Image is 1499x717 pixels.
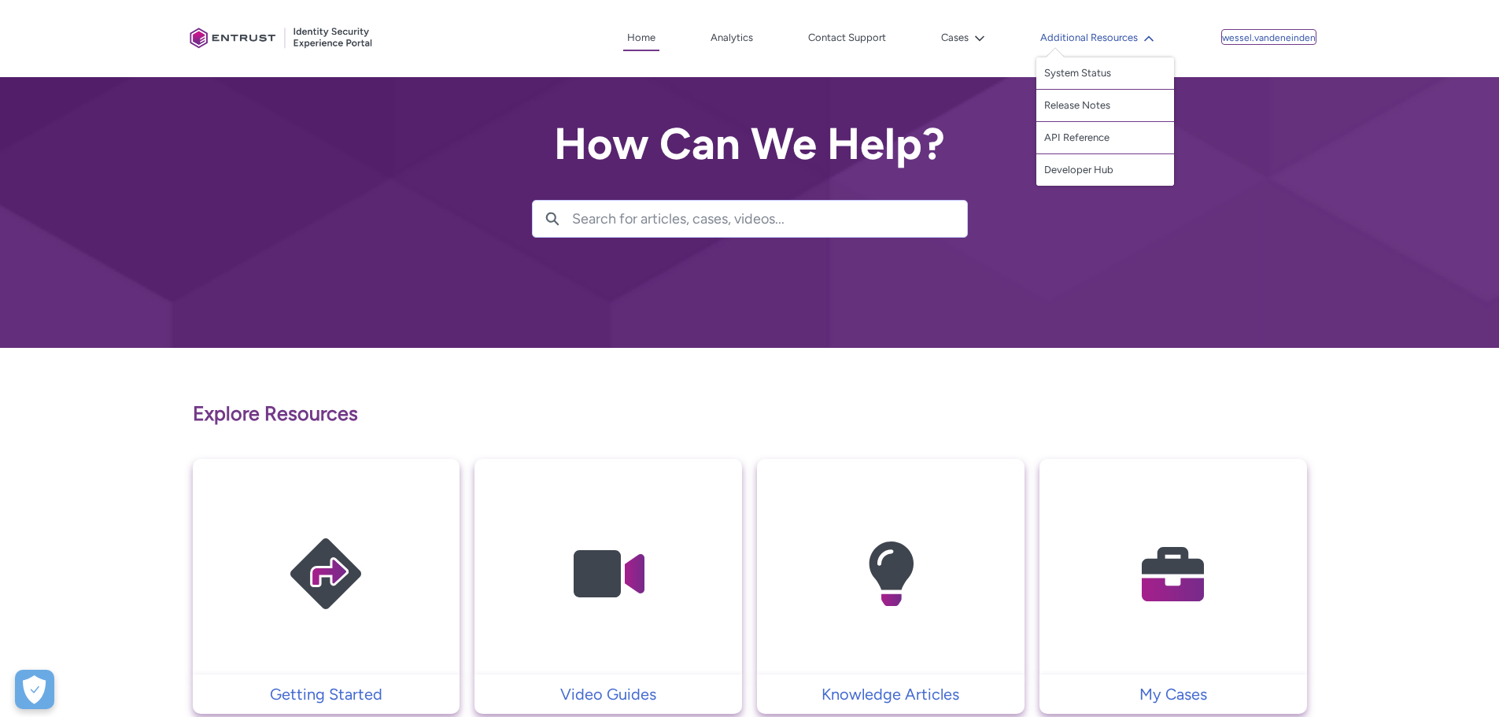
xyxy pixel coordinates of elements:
input: Search for articles, cases, videos... [572,201,967,237]
a: API Reference, opens in new tab [1036,122,1174,154]
button: Additional Resources [1036,26,1158,50]
a: Knowledge Articles [757,682,1025,706]
p: Video Guides [482,682,734,706]
img: Knowledge Articles [816,490,965,659]
button: Cases [937,26,989,50]
a: Video Guides [474,682,742,706]
a: Contact Support [804,26,890,50]
img: My Cases [1098,490,1248,659]
a: Release Notes, opens in new tab [1036,90,1174,122]
img: Video Guides [534,490,683,659]
button: Search [533,201,572,237]
a: My Cases [1039,682,1307,706]
p: Getting Started [201,682,452,706]
img: Getting Started [251,490,401,659]
button: Open Preferences [15,670,54,709]
a: System Status, opens in new tab [1036,57,1174,90]
p: Knowledge Articles [765,682,1017,706]
p: My Cases [1047,682,1299,706]
div: Cookie Preferences [15,670,54,709]
a: Getting Started [193,682,460,706]
p: wessel.vandeneinden [1222,33,1316,44]
p: Explore Resources [193,399,1307,429]
a: Home [623,26,659,51]
a: Analytics, opens in new tab [707,26,757,50]
a: Developer Hub, opens in new tab [1036,154,1174,186]
button: User Profile wessel.vandeneinden [1221,29,1316,45]
h2: How Can We Help? [532,120,968,168]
